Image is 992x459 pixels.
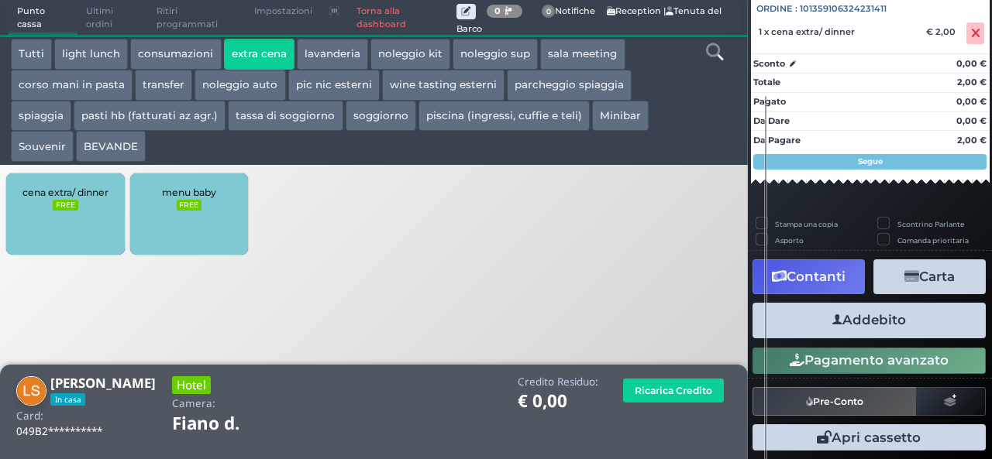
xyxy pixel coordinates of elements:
[775,219,838,229] label: Stampa una copia
[11,70,133,101] button: corso mani in pasta
[130,39,221,70] button: consumazioni
[16,410,43,422] h4: Card:
[172,414,283,433] h1: Fiano d.
[518,392,598,411] h1: € 0,00
[756,2,797,15] span: Ordine :
[22,187,108,198] span: cena extra/ dinner
[873,259,986,294] button: Carta
[897,235,969,245] label: Comanda prioritaria
[74,101,226,132] button: pasti hb (fatturati az agr.)
[11,131,74,162] button: Souvenir
[897,219,964,229] label: Scontrino Parlante
[623,379,724,402] button: Ricarica Credito
[775,235,804,245] label: Asporto
[348,1,456,36] a: Torna alla dashboard
[753,303,986,337] button: Addebito
[224,39,294,70] button: extra cena
[753,387,917,415] button: Pre-Conto
[957,77,987,87] strong: 2,00 €
[956,115,987,126] strong: 0,00 €
[924,26,963,37] div: € 2,00
[507,70,632,101] button: parcheggio spiaggia
[148,1,246,36] span: Ritiri programmati
[172,398,215,409] h4: Camera:
[518,376,598,388] h4: Credito Residuo:
[11,39,52,70] button: Tutti
[753,135,801,146] strong: Da Pagare
[753,115,790,126] strong: Da Dare
[288,70,380,101] button: pic nic esterni
[494,5,501,16] b: 0
[956,58,987,69] strong: 0,00 €
[195,70,285,101] button: noleggio auto
[228,101,343,132] button: tassa di soggiorno
[76,131,146,162] button: BEVANDE
[177,200,201,211] small: FREE
[542,5,556,19] span: 0
[753,424,986,450] button: Apri cassetto
[759,26,855,37] span: 1 x cena extra/ dinner
[135,70,192,101] button: transfer
[800,2,887,15] span: 101359106324231411
[11,101,71,132] button: spiaggia
[753,77,780,87] strong: Totale
[162,187,216,198] span: menu baby
[77,1,148,36] span: Ultimi ordini
[172,376,211,394] h3: Hotel
[53,200,77,211] small: FREE
[753,259,865,294] button: Contanti
[418,101,590,132] button: piscina (ingressi, cuffie e teli)
[753,57,785,70] strong: Sconto
[246,1,321,22] span: Impostazioni
[753,348,986,374] button: Pagamento avanzato
[370,39,450,70] button: noleggio kit
[9,1,78,36] span: Punto cassa
[858,156,883,166] strong: Segue
[297,39,368,70] button: lavanderia
[54,39,128,70] button: light lunch
[16,376,46,406] img: Lucy Scharr
[592,101,649,132] button: Minibar
[453,39,538,70] button: noleggio sup
[956,96,987,107] strong: 0,00 €
[346,101,416,132] button: soggiorno
[540,39,625,70] button: sala meeting
[753,96,786,107] strong: Pagato
[382,70,505,101] button: wine tasting esterni
[50,393,85,406] span: In casa
[50,374,156,392] b: [PERSON_NAME]
[957,135,987,146] strong: 2,00 €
